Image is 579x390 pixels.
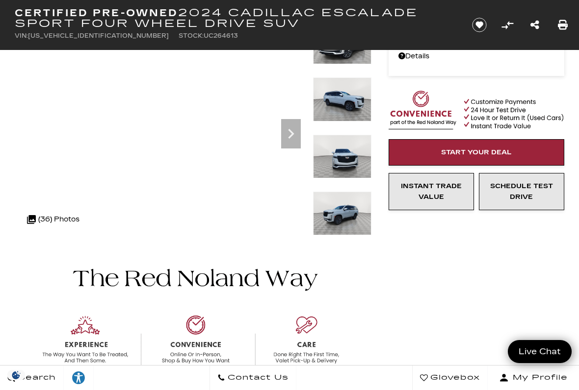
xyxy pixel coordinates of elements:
img: Certified Used 2024 Crystal White Tricoat Cadillac Sport image 2 [313,77,371,121]
span: Schedule Test Drive [490,182,553,201]
a: Contact Us [210,366,296,390]
iframe: Interactive Walkaround/Photo gallery of the vehicle/product [15,21,306,239]
span: My Profile [509,371,568,385]
span: Glovebox [428,371,480,385]
span: Start Your Deal [441,148,512,156]
div: Next [281,119,301,148]
div: Explore your accessibility options [64,370,93,385]
a: Start Your Deal [389,139,564,166]
button: Compare Vehicle [500,18,515,32]
img: Certified Used 2024 Crystal White Tricoat Cadillac Sport image 4 [313,192,371,235]
section: Click to Open Cookie Consent Modal [5,370,27,380]
span: UC264613 [204,32,238,39]
h1: 2024 Cadillac Escalade Sport Four Wheel Drive SUV [15,7,456,29]
span: VIN: [15,32,28,39]
a: Glovebox [412,366,488,390]
span: Instant Trade Value [401,182,462,201]
button: Open user profile menu [488,366,579,390]
a: Instant Trade Value [389,173,474,210]
img: Certified Used 2024 Crystal White Tricoat Cadillac Sport image 3 [313,135,371,178]
button: Save vehicle [469,17,490,33]
span: [US_VEHICLE_IDENTIFICATION_NUMBER] [28,32,169,39]
span: Search [15,371,56,385]
div: (36) Photos [22,208,84,231]
a: Explore your accessibility options [64,366,94,390]
a: Schedule Test Drive [479,173,564,210]
a: Details [398,49,554,63]
img: Opt-Out Icon [5,370,27,380]
a: Live Chat [508,340,572,363]
span: Contact Us [225,371,289,385]
span: Stock: [179,32,204,39]
a: Share this Certified Pre-Owned 2024 Cadillac Escalade Sport Four Wheel Drive SUV [530,18,539,32]
a: Print this Certified Pre-Owned 2024 Cadillac Escalade Sport Four Wheel Drive SUV [558,18,568,32]
span: Live Chat [514,346,566,357]
strong: Certified Pre-Owned [15,7,178,19]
